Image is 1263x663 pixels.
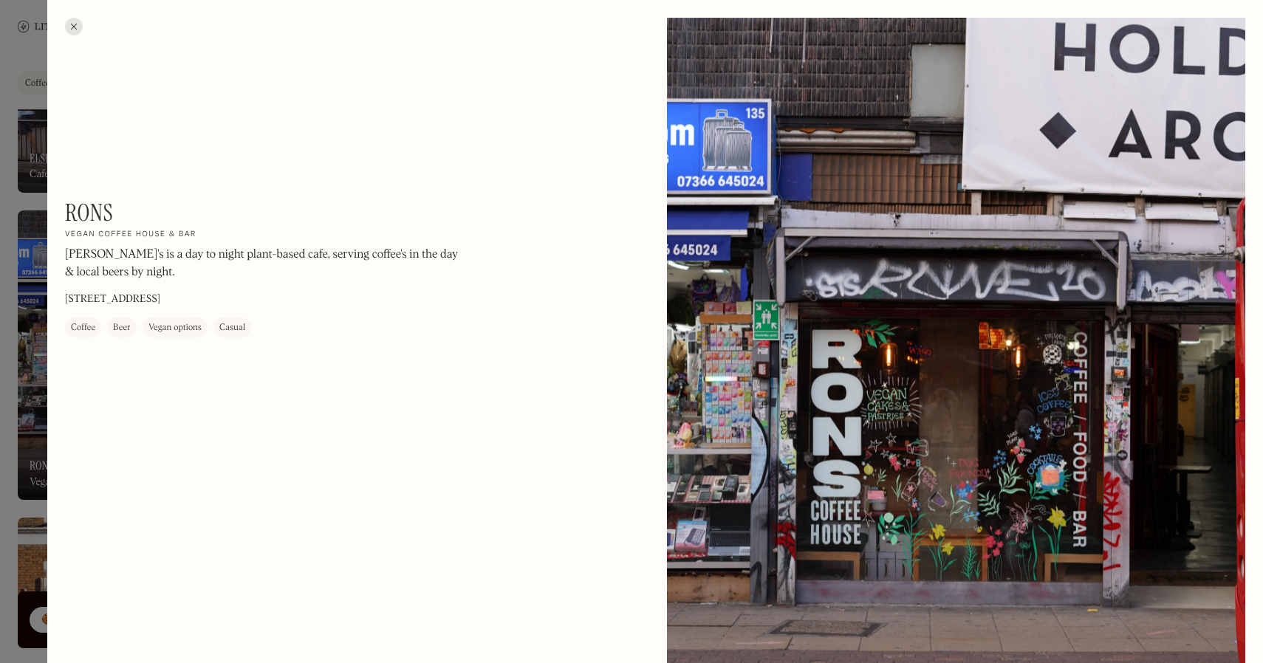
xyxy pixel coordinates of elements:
div: Beer [113,321,131,336]
p: [STREET_ADDRESS] [65,292,160,308]
p: [PERSON_NAME]'s is a day to night plant-based cafe, serving coffee's in the day & local beers by ... [65,247,464,282]
h2: Vegan coffee house & bar [65,230,196,241]
div: Vegan options [148,321,202,336]
h1: Rons [65,199,113,227]
div: Casual [219,321,245,336]
div: Coffee [71,321,95,336]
